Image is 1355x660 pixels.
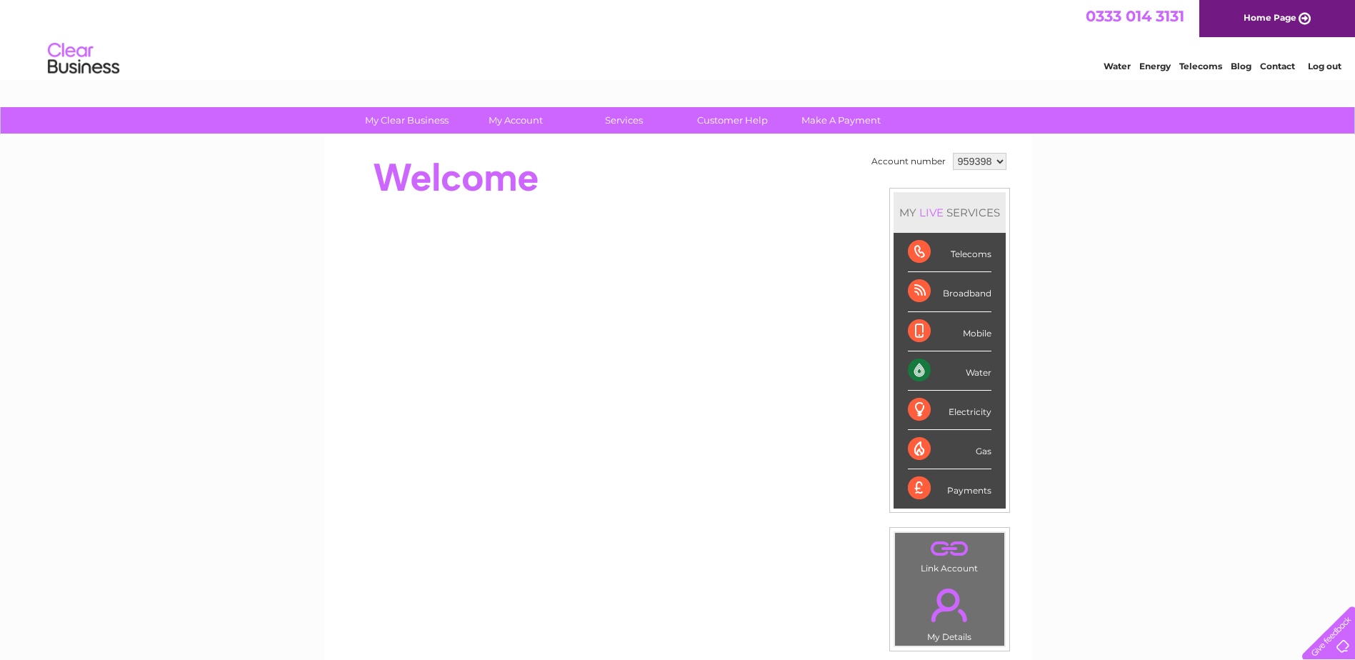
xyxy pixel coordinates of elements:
div: Payments [908,469,991,508]
a: 0333 014 3131 [1086,7,1184,25]
div: Broadband [908,272,991,311]
a: Services [565,107,683,134]
a: . [899,580,1001,630]
a: Customer Help [674,107,791,134]
div: MY SERVICES [894,192,1006,233]
div: Water [908,351,991,391]
td: Account number [868,149,949,174]
a: . [899,536,1001,561]
a: Blog [1231,61,1251,71]
td: My Details [894,576,1005,646]
div: Electricity [908,391,991,430]
a: Telecoms [1179,61,1222,71]
a: My Clear Business [348,107,466,134]
div: Clear Business is a trading name of Verastar Limited (registered in [GEOGRAPHIC_DATA] No. 3667643... [341,8,1016,69]
a: Energy [1139,61,1171,71]
a: Log out [1308,61,1341,71]
div: Gas [908,430,991,469]
a: My Account [456,107,574,134]
td: Link Account [894,532,1005,577]
a: Contact [1260,61,1295,71]
img: logo.png [47,37,120,81]
div: Telecoms [908,233,991,272]
a: Water [1104,61,1131,71]
a: Make A Payment [782,107,900,134]
div: LIVE [916,206,946,219]
div: Mobile [908,312,991,351]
